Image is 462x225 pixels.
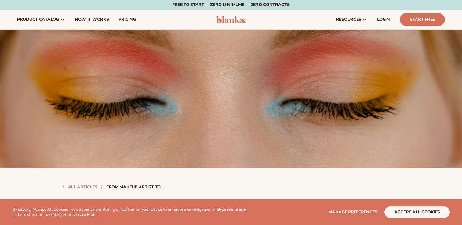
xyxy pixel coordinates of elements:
[12,207,251,217] p: By clicking "Accept All Cookies", you agree to the storing of cookies on your device to enhance s...
[114,10,140,29] a: pricing
[331,10,372,29] a: resources
[76,212,96,217] a: Learn More
[172,2,289,8] span: Free to start · ZERO minimums · ZERO contracts
[12,10,70,29] a: product catalog
[118,17,136,22] span: pricing
[75,17,109,22] span: How It Works
[377,17,390,22] span: LOGIN
[336,17,361,22] span: resources
[70,10,114,29] a: How It Works
[216,16,246,23] img: logo
[17,17,59,22] span: product catalog
[400,13,445,26] a: Start Free
[106,185,164,189] strong: From makeup artist to beauty mogul
[63,185,98,189] a: All articles
[101,185,103,189] strong: /
[328,209,377,215] span: Manage preferences
[384,206,450,218] button: accept all cookies
[328,206,377,218] button: Manage preferences
[351,199,400,203] strong: Industry
[372,10,395,29] a: LOGIN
